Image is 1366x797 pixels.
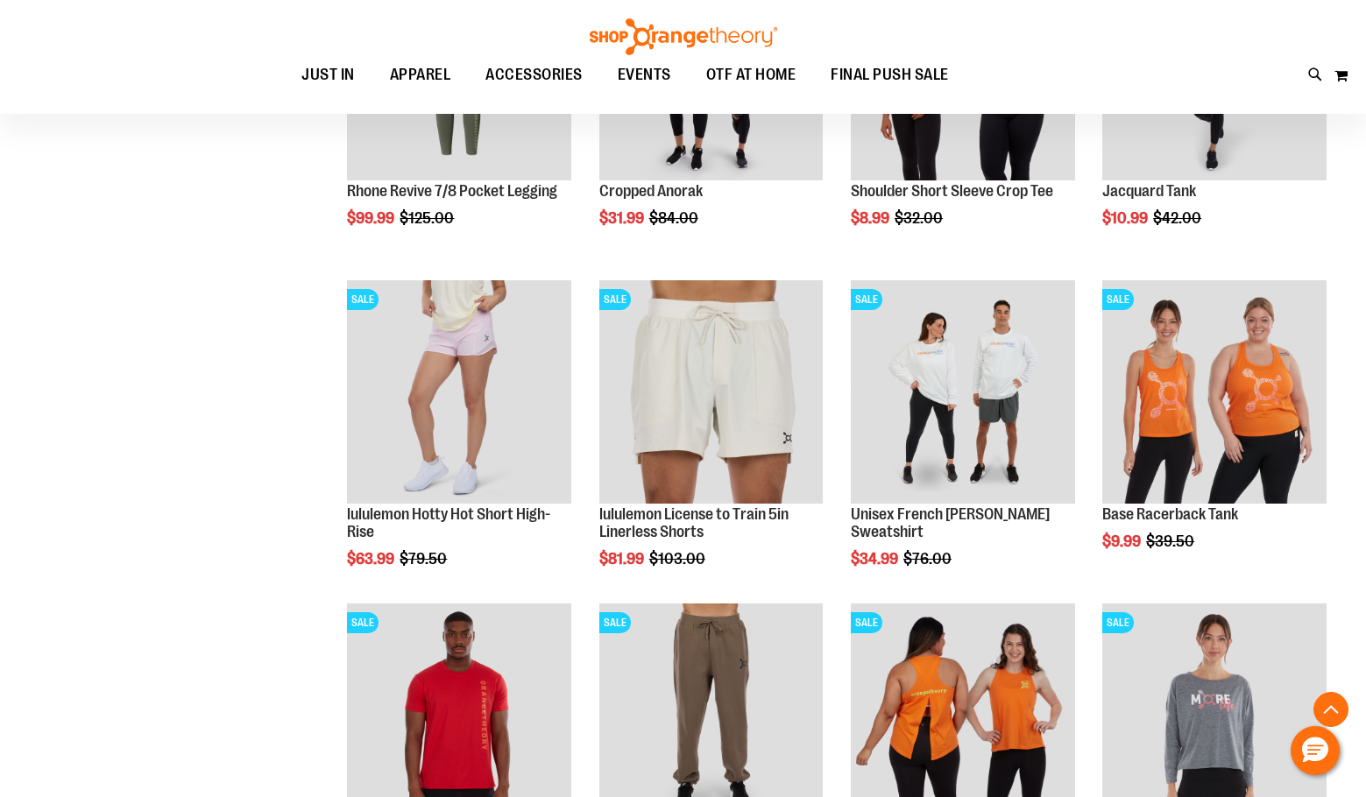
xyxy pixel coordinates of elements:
[599,280,824,504] img: lululemon License to Train 5in Linerless Shorts
[851,550,901,568] span: $34.99
[1102,612,1134,633] span: SALE
[689,55,814,95] a: OTF AT HOME
[347,289,379,310] span: SALE
[1102,533,1143,550] span: $9.99
[347,505,550,540] a: lululemon Hotty Hot Short High-Rise
[587,18,780,55] img: Shop Orangetheory
[649,209,701,227] span: $84.00
[599,289,631,310] span: SALE
[468,55,600,95] a: ACCESSORIES
[1313,692,1348,727] button: Back To Top
[1291,726,1340,775] button: Hello, have a question? Let’s chat.
[851,505,1050,540] a: Unisex French [PERSON_NAME] Sweatshirt
[842,272,1084,612] div: product
[284,55,372,95] a: JUST IN
[347,550,397,568] span: $63.99
[347,182,557,200] a: Rhone Revive 7/8 Pocket Legging
[1153,209,1204,227] span: $42.00
[851,280,1075,507] a: Unisex French Terry Crewneck Sweatshirt primary imageSALE
[1102,289,1134,310] span: SALE
[851,182,1053,200] a: Shoulder Short Sleeve Crop Tee
[813,55,966,95] a: FINAL PUSH SALE
[338,272,580,612] div: product
[591,272,832,612] div: product
[1094,272,1335,596] div: product
[301,55,355,95] span: JUST IN
[485,55,583,95] span: ACCESSORIES
[649,550,708,568] span: $103.00
[599,209,647,227] span: $31.99
[1102,505,1238,523] a: Base Racerback Tank
[831,55,949,95] span: FINAL PUSH SALE
[372,55,469,95] a: APPAREL
[599,505,789,540] a: lululemon License to Train 5in Linerless Shorts
[851,289,882,310] span: SALE
[599,612,631,633] span: SALE
[1102,209,1150,227] span: $10.99
[618,55,671,95] span: EVENTS
[706,55,796,95] span: OTF AT HOME
[1102,280,1327,507] a: Product image for Base Racerback TankSALE
[347,280,571,504] img: lululemon Hotty Hot Short High-Rise
[390,55,451,95] span: APPAREL
[599,280,824,507] a: lululemon License to Train 5in Linerless ShortsSALE
[600,55,689,95] a: EVENTS
[851,209,892,227] span: $8.99
[851,280,1075,504] img: Unisex French Terry Crewneck Sweatshirt primary image
[1146,533,1197,550] span: $39.50
[400,550,449,568] span: $79.50
[851,612,882,633] span: SALE
[895,209,945,227] span: $32.00
[599,182,703,200] a: Cropped Anorak
[903,550,954,568] span: $76.00
[1102,182,1196,200] a: Jacquard Tank
[347,209,397,227] span: $99.99
[347,280,571,507] a: lululemon Hotty Hot Short High-RiseSALE
[1102,280,1327,504] img: Product image for Base Racerback Tank
[347,612,379,633] span: SALE
[400,209,457,227] span: $125.00
[599,550,647,568] span: $81.99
